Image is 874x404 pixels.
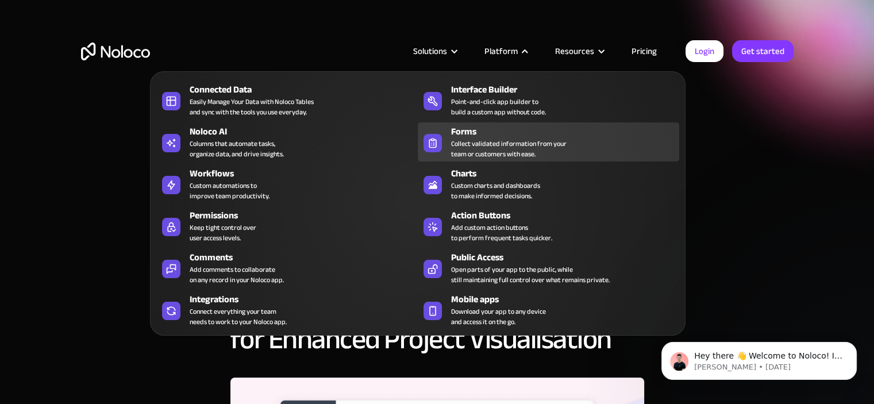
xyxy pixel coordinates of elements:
[451,306,546,327] span: Download your app to any device and access it on the go.
[451,293,684,306] div: Mobile apps
[451,180,540,201] div: Custom charts and dashboards to make informed decisions.
[156,248,418,287] a: CommentsAdd comments to collaborateon any record in your Noloco app.
[418,248,679,287] a: Public AccessOpen parts of your app to the public, whilestill maintaining full control over what ...
[644,318,874,398] iframe: Intercom notifications message
[541,44,617,59] div: Resources
[399,44,470,59] div: Solutions
[190,125,423,138] div: Noloco AI
[190,138,284,159] div: Columns that automate tasks, organize data, and drive insights.
[190,209,423,222] div: Permissions
[156,80,418,120] a: Connected DataEasily Manage Your Data with Noloco Tablesand sync with the tools you use everyday.
[190,83,423,97] div: Connected Data
[451,125,684,138] div: Forms
[451,167,684,180] div: Charts
[418,122,679,161] a: FormsCollect validated information from yourteam or customers with ease.
[190,264,284,285] div: Add comments to collaborate on any record in your Noloco app.
[190,251,423,264] div: Comments
[686,40,723,62] a: Login
[451,138,567,159] div: Collect validated information from your team or customers with ease.
[141,103,733,195] h1: [PERSON_NAME] charts & revamped mobile UX
[451,264,610,285] div: Open parts of your app to the public, while still maintaining full control over what remains priv...
[150,55,686,336] nav: Platform
[190,293,423,306] div: Integrations
[156,206,418,245] a: PermissionsKeep tight control overuser access levels.
[190,97,314,117] div: Easily Manage Your Data with Noloco Tables and sync with the tools you use everyday.
[156,164,418,203] a: WorkflowsCustom automations toimprove team productivity.
[470,44,541,59] div: Platform
[484,44,518,59] div: Platform
[418,206,679,245] a: Action ButtonsAdd custom action buttonsto perform frequent tasks quicker.
[451,222,552,243] div: Add custom action buttons to perform frequent tasks quicker.
[190,167,423,180] div: Workflows
[190,306,287,327] div: Connect everything your team needs to work to your Noloco app.
[418,80,679,120] a: Interface BuilderPoint-and-click app builder tobuild a custom app without code.
[451,83,684,97] div: Interface Builder
[156,122,418,161] a: Noloco AIColumns that automate tasks,organize data, and drive insights.
[617,44,671,59] a: Pricing
[230,293,644,355] h2: Introducing [PERSON_NAME] Charts for Enhanced Project Visualisation
[190,180,269,201] div: Custom automations to improve team productivity.
[418,164,679,203] a: ChartsCustom charts and dashboardsto make informed decisions.
[190,222,256,243] div: Keep tight control over user access levels.
[413,44,447,59] div: Solutions
[156,290,418,329] a: IntegrationsConnect everything your teamneeds to work to your Noloco app.
[451,209,684,222] div: Action Buttons
[732,40,794,62] a: Get started
[555,44,594,59] div: Resources
[451,251,684,264] div: Public Access
[81,43,150,60] a: home
[418,290,679,329] a: Mobile appsDownload your app to any deviceand access it on the go.
[451,97,546,117] div: Point-and-click app builder to build a custom app without code.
